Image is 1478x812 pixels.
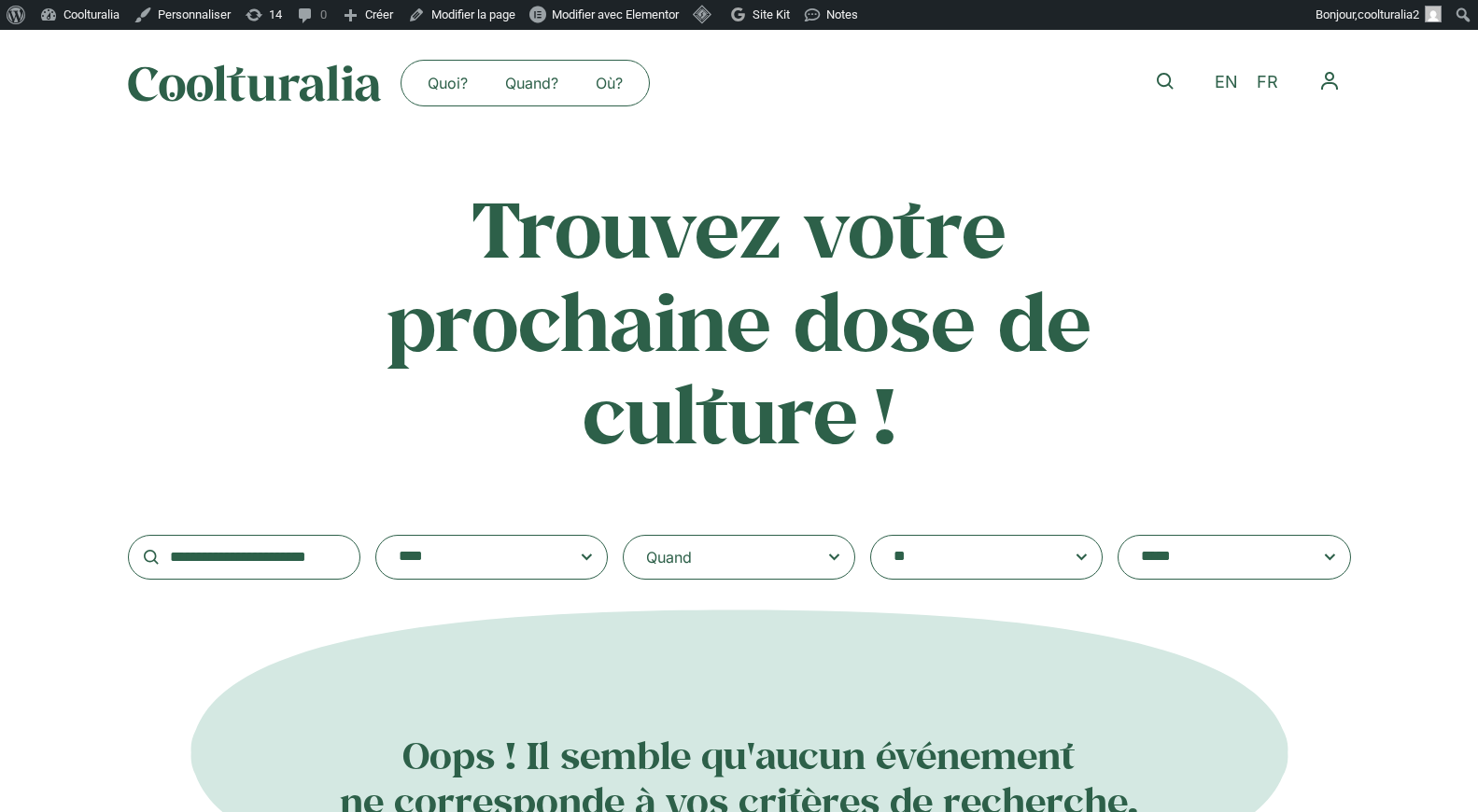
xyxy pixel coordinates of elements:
a: Où? [577,68,641,98]
button: Permuter le menu [1308,60,1351,103]
textarea: Search [894,544,1043,570]
span: FR [1257,73,1278,92]
h2: Trouvez votre prochaine dose de culture ! [373,181,1106,460]
a: Quoi? [409,68,486,98]
span: Modifier avec Elementor [552,7,679,21]
a: EN [1205,69,1247,96]
textarea: Search [399,544,548,570]
a: Quand? [486,68,577,98]
div: Quand [646,546,692,568]
nav: Menu [1308,60,1351,103]
span: Site Kit [753,7,790,21]
textarea: Search [1141,544,1290,570]
span: coolturalia2 [1358,7,1419,21]
a: FR [1247,69,1288,96]
nav: Menu [409,68,641,98]
span: EN [1215,73,1238,92]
